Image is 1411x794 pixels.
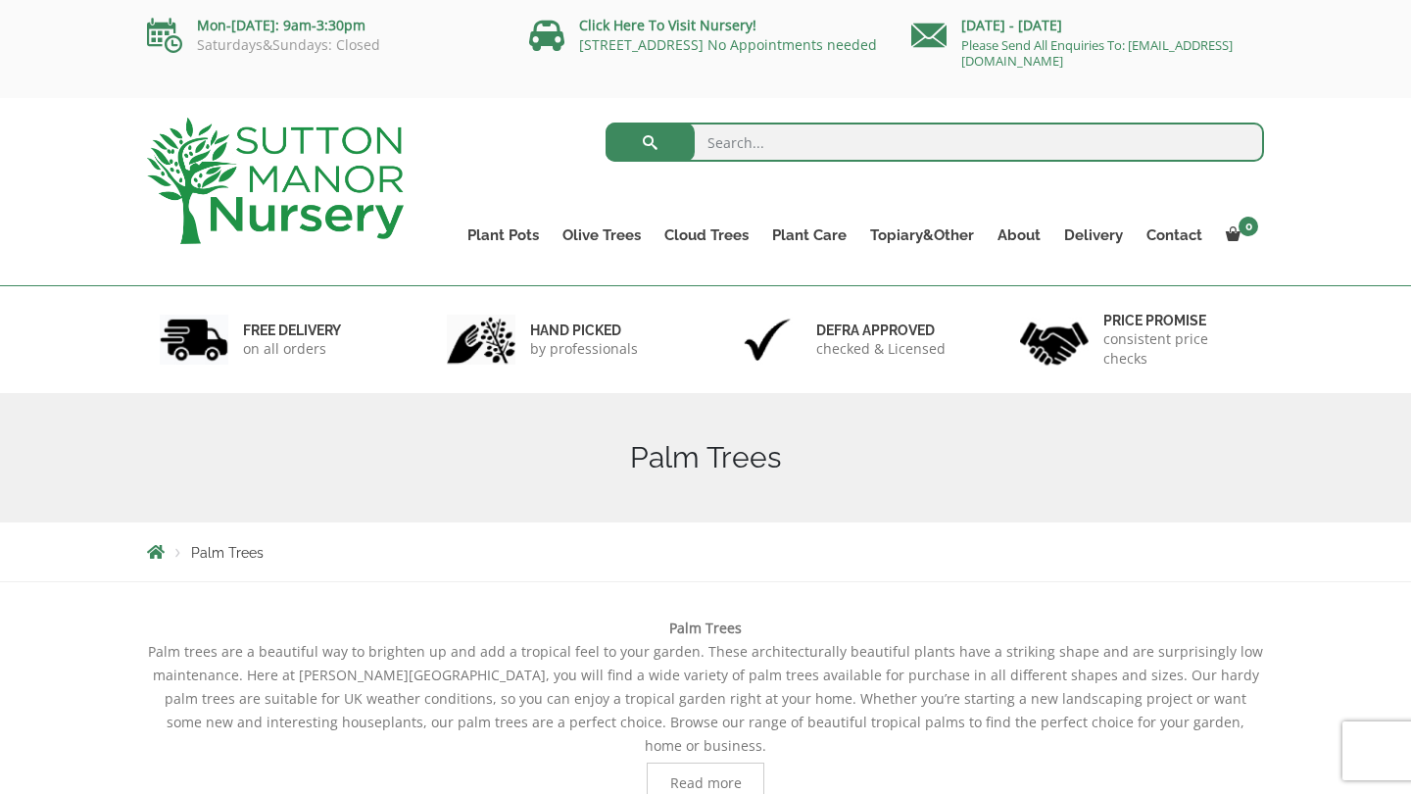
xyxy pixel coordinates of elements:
[147,14,500,37] p: Mon-[DATE]: 9am-3:30pm
[1052,222,1135,249] a: Delivery
[530,322,638,339] h6: hand picked
[243,339,341,359] p: on all orders
[160,315,228,365] img: 1.jpg
[147,118,404,244] img: logo
[1214,222,1264,249] a: 0
[147,544,1264,560] nav: Breadcrumbs
[858,222,986,249] a: Topiary&Other
[1103,312,1252,329] h6: Price promise
[986,222,1052,249] a: About
[669,619,742,637] b: Palm Trees
[579,16,756,34] a: Click Here To Visit Nursery!
[816,339,946,359] p: checked & Licensed
[147,440,1264,475] h1: Palm Trees
[760,222,858,249] a: Plant Care
[530,339,638,359] p: by professionals
[733,315,802,365] img: 3.jpg
[670,776,742,790] span: Read more
[579,35,877,54] a: [STREET_ADDRESS] No Appointments needed
[447,315,515,365] img: 2.jpg
[456,222,551,249] a: Plant Pots
[653,222,760,249] a: Cloud Trees
[243,322,341,339] h6: FREE DELIVERY
[1103,329,1252,369] p: consistent price checks
[1135,222,1214,249] a: Contact
[911,14,1264,37] p: [DATE] - [DATE]
[1020,310,1089,370] img: 4.jpg
[191,545,264,561] span: Palm Trees
[147,37,500,53] p: Saturdays&Sundays: Closed
[961,36,1233,70] a: Please Send All Enquiries To: [EMAIL_ADDRESS][DOMAIN_NAME]
[606,123,1265,162] input: Search...
[816,322,946,339] h6: Defra approved
[1239,217,1258,236] span: 0
[551,222,653,249] a: Olive Trees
